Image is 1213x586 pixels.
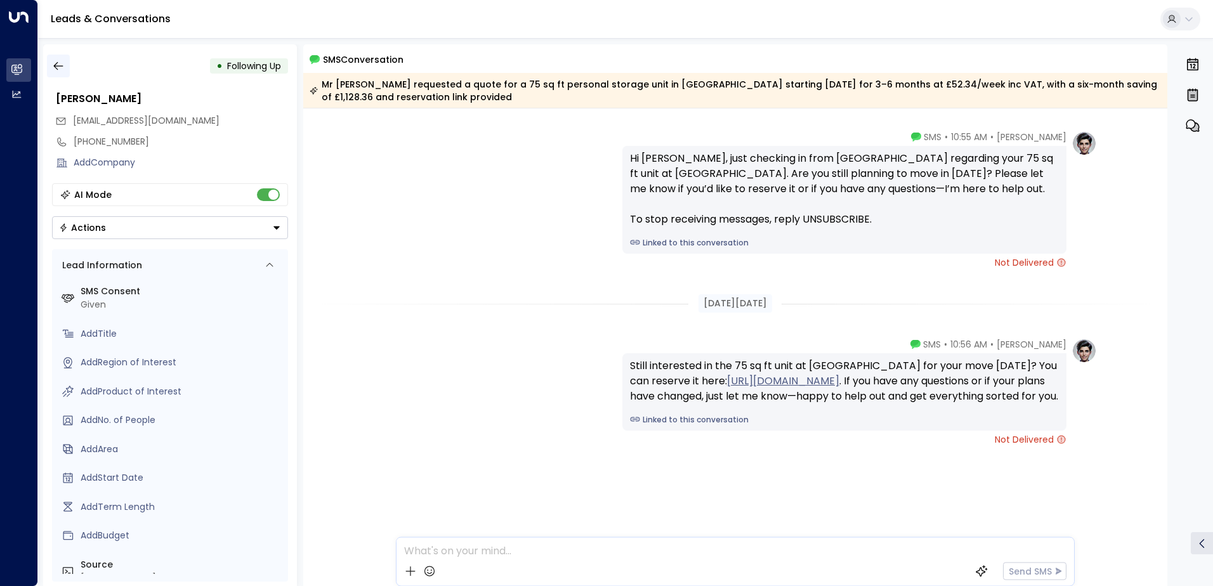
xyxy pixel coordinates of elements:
div: [PERSON_NAME] [56,91,288,107]
span: SMS Conversation [323,52,403,67]
div: AddRegion of Interest [81,356,283,369]
span: 10:56 AM [950,338,987,351]
div: • [216,55,223,77]
div: AddProduct of Interest [81,385,283,398]
span: • [945,131,948,143]
div: Given [81,298,283,311]
div: AddNo. of People [81,413,283,427]
a: Linked to this conversation [630,237,1059,249]
div: Mr [PERSON_NAME] requested a quote for a 75 sq ft personal storage unit in [GEOGRAPHIC_DATA] star... [310,78,1160,103]
div: AddStart Date [81,471,283,485]
span: [EMAIL_ADDRESS][DOMAIN_NAME] [73,114,220,127]
div: AddCompany [74,156,288,169]
span: Not Delivered [995,256,1066,269]
span: • [944,338,947,351]
div: [PHONE_NUMBER] [81,571,283,585]
a: Linked to this conversation [630,414,1059,426]
span: [PERSON_NAME] [997,131,1066,143]
div: [DATE][DATE] [698,294,772,313]
div: Actions [59,222,106,233]
div: Still interested in the 75 sq ft unit at [GEOGRAPHIC_DATA] for your move [DATE]? You can reserve ... [630,358,1059,404]
label: SMS Consent [81,285,283,298]
div: [PHONE_NUMBER] [74,135,288,148]
span: [PERSON_NAME] [997,338,1066,351]
div: AddTitle [81,327,283,341]
span: Following Up [227,60,281,72]
span: 10:55 AM [951,131,987,143]
span: oao@hotmail.com [73,114,220,127]
span: • [990,131,993,143]
div: AddTerm Length [81,500,283,514]
a: Leads & Conversations [51,11,171,26]
span: • [990,338,993,351]
a: [URL][DOMAIN_NAME] [727,374,839,389]
label: Source [81,558,283,571]
img: profile-logo.png [1072,338,1097,363]
span: Not Delivered [995,433,1066,446]
div: AI Mode [74,188,112,201]
button: Actions [52,216,288,239]
div: AddArea [81,443,283,456]
div: Lead Information [58,259,142,272]
span: SMS [924,131,941,143]
div: Button group with a nested menu [52,216,288,239]
div: Hi [PERSON_NAME], just checking in from [GEOGRAPHIC_DATA] regarding your 75 sq ft unit at [GEOGRA... [630,151,1059,227]
div: AddBudget [81,529,283,542]
img: profile-logo.png [1072,131,1097,156]
span: SMS [923,338,941,351]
